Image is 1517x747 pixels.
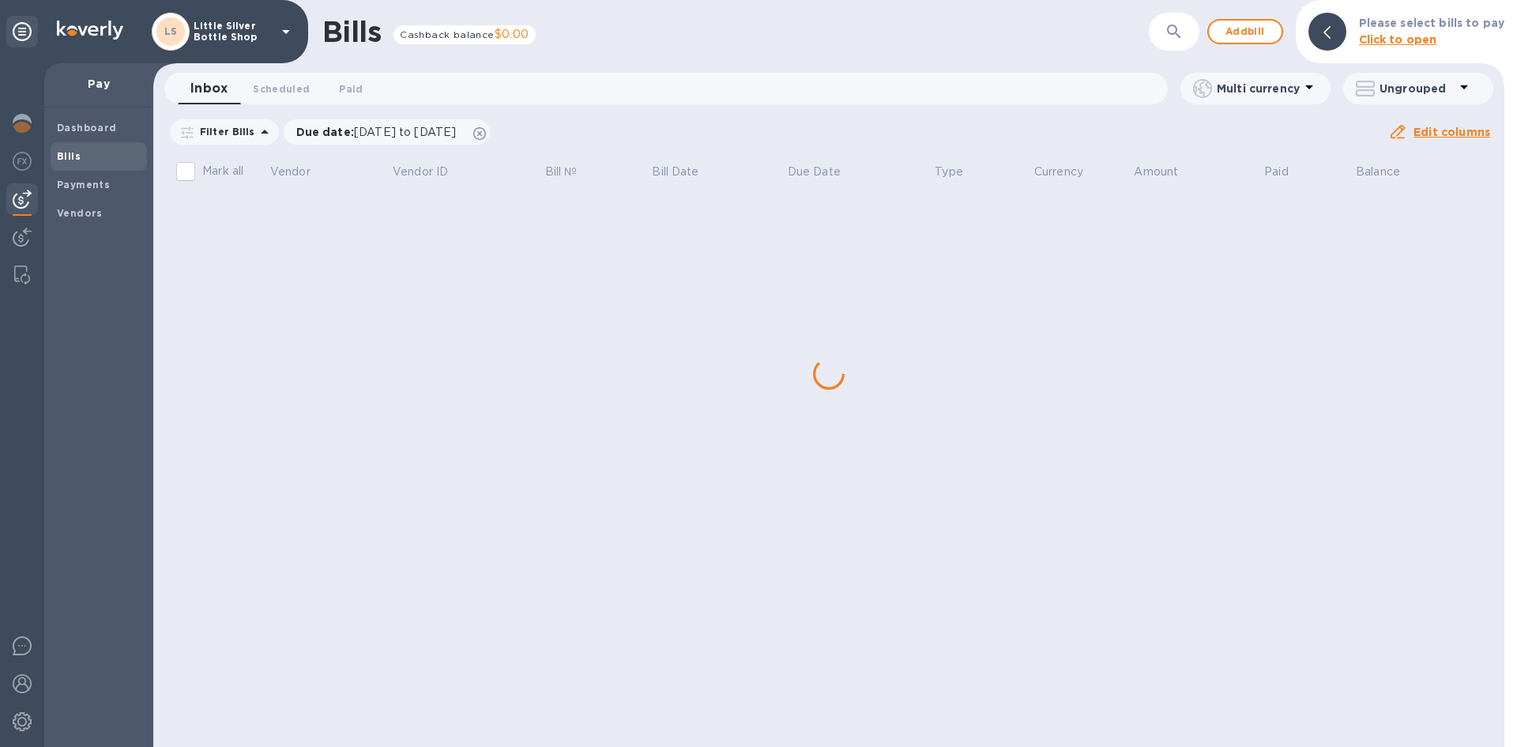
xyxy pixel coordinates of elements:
span: Vendor [270,164,331,180]
p: Paid [1264,164,1289,180]
u: Edit columns [1413,126,1490,138]
p: Due date : [296,124,465,140]
p: Amount [1134,164,1178,180]
p: Multi currency [1217,81,1300,96]
p: Type [935,164,963,180]
p: Little Silver Bottle Shop [194,21,273,43]
span: Type [935,164,984,180]
span: [DATE] to [DATE] [354,126,456,138]
span: Vendor ID [393,164,469,180]
h1: Bills [322,15,381,48]
img: Foreign exchange [13,152,32,171]
span: Cashback balance [400,28,494,40]
b: LS [164,25,178,37]
div: Due date:[DATE] to [DATE] [284,119,491,145]
p: Balance [1356,164,1400,180]
p: Currency [1034,164,1083,180]
p: Vendor ID [393,164,448,180]
p: Ungrouped [1380,81,1455,96]
b: Vendors [57,207,103,219]
b: Please select bills to pay [1359,17,1504,29]
span: Due Date [788,164,861,180]
img: Logo [57,21,123,40]
span: Bill Date [652,164,719,180]
div: Unpin categories [6,16,38,47]
span: Amount [1134,164,1199,180]
span: Paid [339,81,363,97]
p: Pay [57,76,141,92]
p: Bill Date [652,164,698,180]
span: Inbox [190,77,228,100]
p: Bill № [545,164,578,180]
b: Click to open [1359,33,1437,46]
p: Due Date [788,164,841,180]
span: Paid [1264,164,1309,180]
span: Bill № [545,164,598,180]
b: Bills [57,150,81,162]
p: Mark all [202,163,243,179]
span: $0.00 [495,28,529,40]
p: Filter Bills [194,125,255,138]
button: Addbill [1207,19,1283,44]
p: Vendor [270,164,311,180]
span: Add bill [1222,22,1269,41]
b: Payments [57,179,110,191]
span: Balance [1356,164,1421,180]
span: Scheduled [253,81,310,97]
b: Dashboard [57,122,117,134]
